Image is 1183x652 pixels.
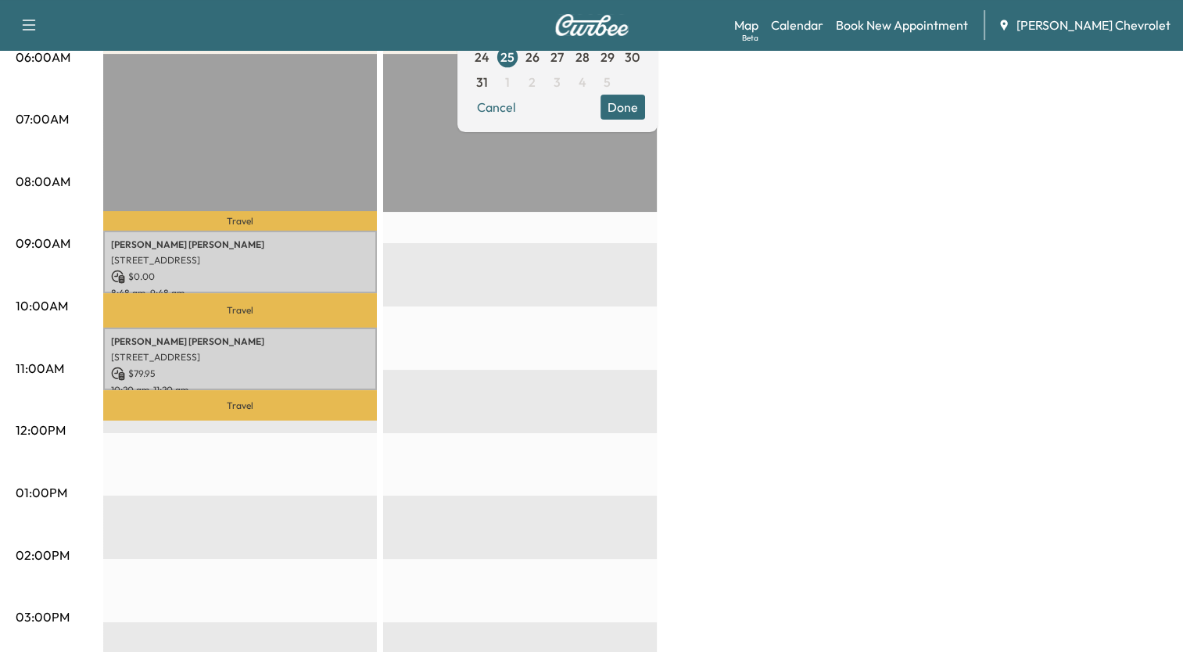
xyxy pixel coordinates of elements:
span: 4 [579,73,586,91]
p: 06:00AM [16,48,70,66]
span: 30 [625,48,640,66]
p: $ 0.00 [111,270,369,284]
a: Book New Appointment [836,16,968,34]
p: $ 79.95 [111,367,369,381]
p: 11:00AM [16,359,64,378]
p: Travel [103,293,377,327]
p: [STREET_ADDRESS] [111,254,369,267]
p: 12:00PM [16,421,66,439]
p: [PERSON_NAME] [PERSON_NAME] [111,335,369,348]
p: 03:00PM [16,607,70,626]
img: Curbee Logo [554,14,629,36]
p: Travel [103,211,377,230]
p: 07:00AM [16,109,69,128]
p: 8:48 am - 9:48 am [111,287,369,299]
span: 5 [604,73,611,91]
span: 3 [554,73,561,91]
p: Travel [103,390,377,421]
p: 10:00AM [16,296,68,315]
a: Calendar [771,16,823,34]
span: 29 [600,48,615,66]
a: MapBeta [734,16,758,34]
p: 10:20 am - 11:20 am [111,384,369,396]
span: 31 [476,73,488,91]
p: 09:00AM [16,234,70,253]
button: Done [600,95,645,120]
span: 1 [505,73,510,91]
p: 01:00PM [16,483,67,502]
span: 25 [500,48,514,66]
span: 24 [475,48,489,66]
span: 2 [529,73,536,91]
span: 27 [550,48,564,66]
div: Beta [742,32,758,44]
button: Cancel [470,95,523,120]
p: 02:00PM [16,546,70,564]
p: [PERSON_NAME] [PERSON_NAME] [111,238,369,251]
span: 26 [525,48,540,66]
span: [PERSON_NAME] Chevrolet [1016,16,1170,34]
p: 08:00AM [16,172,70,191]
p: [STREET_ADDRESS] [111,351,369,364]
span: 28 [575,48,590,66]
